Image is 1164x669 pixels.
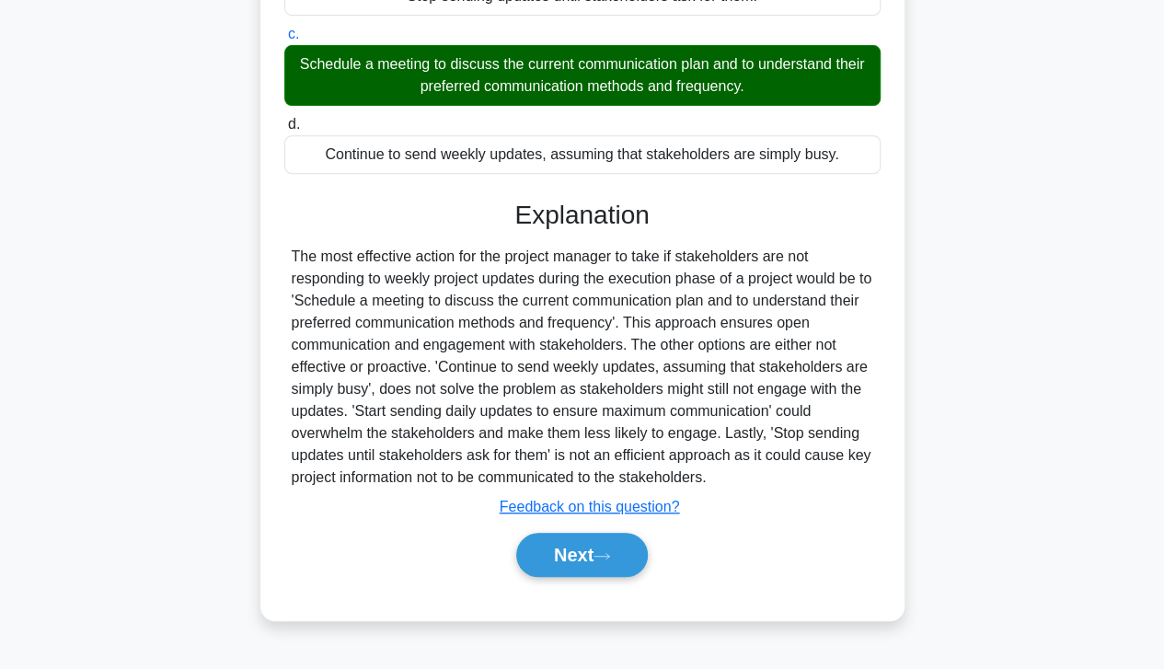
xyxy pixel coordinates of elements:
span: d. [288,116,300,132]
span: c. [288,26,299,41]
a: Feedback on this question? [500,499,680,514]
div: Schedule a meeting to discuss the current communication plan and to understand their preferred co... [284,45,881,106]
h3: Explanation [295,200,870,231]
div: The most effective action for the project manager to take if stakeholders are not responding to w... [292,246,873,489]
div: Continue to send weekly updates, assuming that stakeholders are simply busy. [284,135,881,174]
button: Next [516,533,648,577]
